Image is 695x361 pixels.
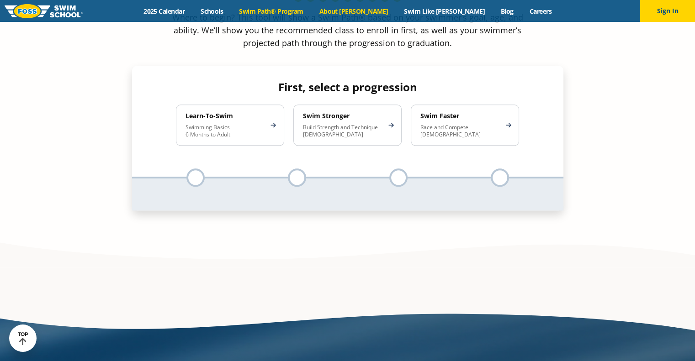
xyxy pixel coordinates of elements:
[303,124,383,138] p: Build Strength and Technique [DEMOGRAPHIC_DATA]
[186,112,265,120] h4: Learn-To-Swim
[420,124,500,138] p: Race and Compete [DEMOGRAPHIC_DATA]
[396,7,493,16] a: Swim Like [PERSON_NAME]
[420,112,500,120] h4: Swim Faster
[169,81,526,94] h4: First, select a progression
[521,7,559,16] a: Careers
[5,4,83,18] img: FOSS Swim School Logo
[186,124,265,138] p: Swimming Basics 6 Months to Adult
[311,7,396,16] a: About [PERSON_NAME]
[136,7,193,16] a: 2025 Calendar
[169,11,527,49] p: Where to begin? This tool will show a Swim Path® based on your swimmer’s goal, age, and ability. ...
[493,7,521,16] a: Blog
[303,112,383,120] h4: Swim Stronger
[193,7,231,16] a: Schools
[231,7,311,16] a: Swim Path® Program
[18,331,28,345] div: TOP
